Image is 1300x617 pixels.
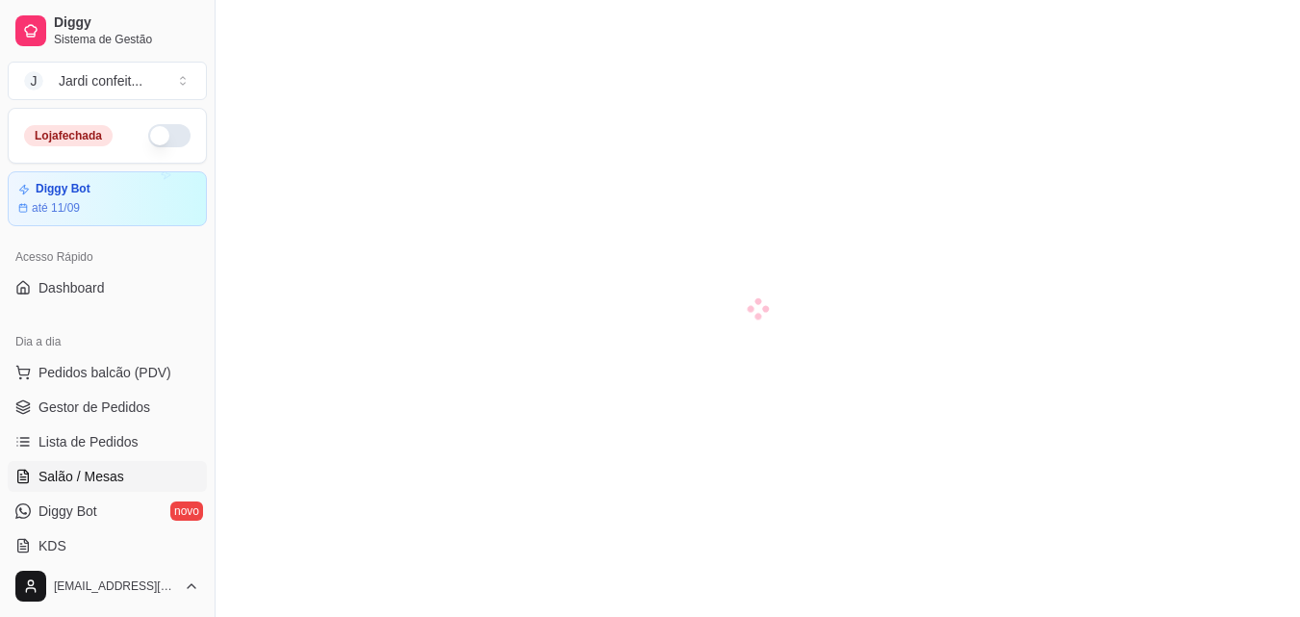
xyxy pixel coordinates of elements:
[24,125,113,146] div: Loja fechada
[148,124,191,147] button: Alterar Status
[8,563,207,609] button: [EMAIL_ADDRESS][DOMAIN_NAME]
[8,272,207,303] a: Dashboard
[8,62,207,100] button: Select a team
[38,432,139,451] span: Lista de Pedidos
[8,530,207,561] a: KDS
[36,182,90,196] article: Diggy Bot
[24,71,43,90] span: J
[8,392,207,423] a: Gestor de Pedidos
[8,326,207,357] div: Dia a dia
[54,578,176,594] span: [EMAIL_ADDRESS][DOMAIN_NAME]
[38,278,105,297] span: Dashboard
[59,71,142,90] div: Jardi confeit ...
[38,363,171,382] span: Pedidos balcão (PDV)
[8,496,207,527] a: Diggy Botnovo
[38,501,97,521] span: Diggy Bot
[8,242,207,272] div: Acesso Rápido
[54,32,199,47] span: Sistema de Gestão
[38,536,66,555] span: KDS
[8,461,207,492] a: Salão / Mesas
[54,14,199,32] span: Diggy
[38,398,150,417] span: Gestor de Pedidos
[8,357,207,388] button: Pedidos balcão (PDV)
[38,467,124,486] span: Salão / Mesas
[8,8,207,54] a: DiggySistema de Gestão
[8,171,207,226] a: Diggy Botaté 11/09
[32,200,80,216] article: até 11/09
[8,426,207,457] a: Lista de Pedidos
